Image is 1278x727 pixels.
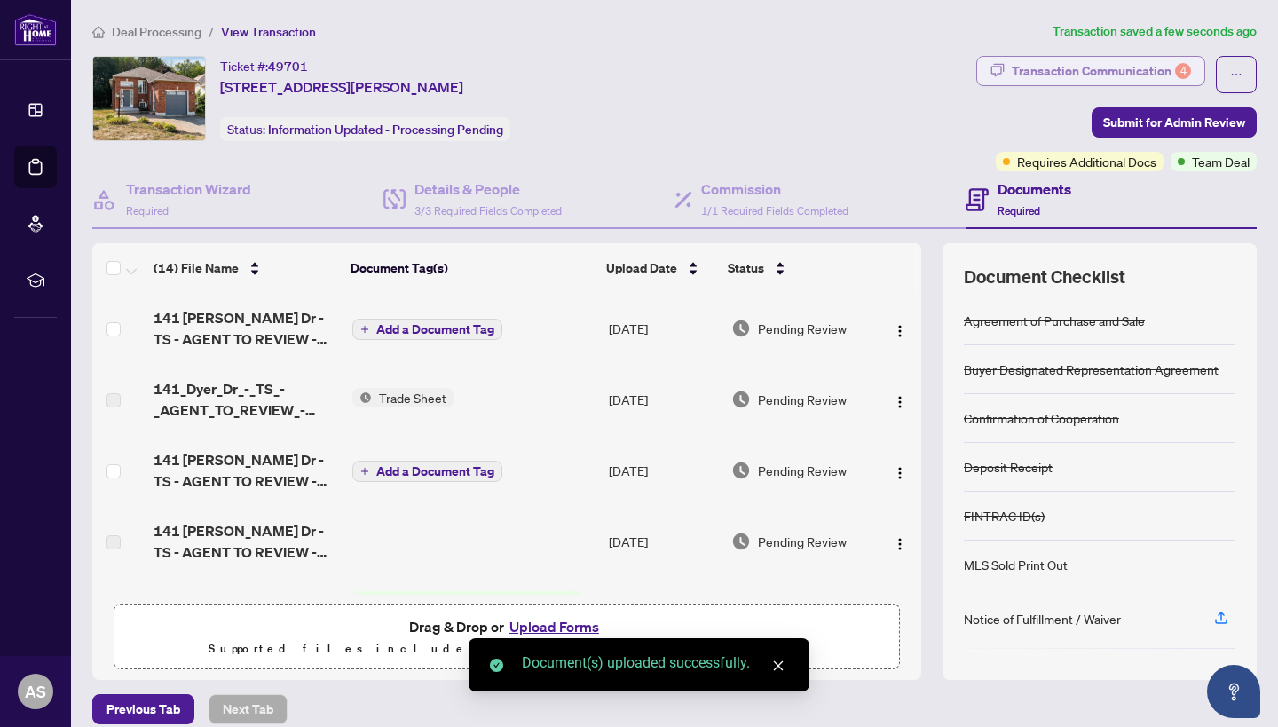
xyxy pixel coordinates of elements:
img: IMG-S12339928_1.jpg [93,57,205,140]
img: Logo [893,537,907,551]
span: 141 [PERSON_NAME] Dr - TS - AGENT TO REVIEW - [PERSON_NAME].pdf [154,449,338,492]
div: Transaction Communication [1012,57,1191,85]
h4: Commission [701,178,848,200]
span: 49701 [268,59,308,75]
div: 4 [1175,63,1191,79]
span: plus [360,325,369,334]
li: / [209,21,214,42]
div: MLS Sold Print Out [964,555,1068,574]
div: Status: [220,117,510,141]
th: Upload Date [599,243,721,293]
span: Required [126,204,169,217]
button: Submit for Admin Review [1092,107,1257,138]
span: (14) File Name [154,258,239,278]
span: Required [998,204,1040,217]
span: 1/1 Required Fields Completed [701,204,848,217]
button: Logo [886,314,914,343]
button: Open asap [1207,665,1260,718]
button: Logo [886,456,914,485]
button: Logo [886,385,914,414]
td: [DATE] [602,293,724,364]
span: Pending Review [758,461,847,480]
img: Status Icon [352,388,372,407]
td: [DATE] [602,435,724,506]
img: Document Status [731,461,751,480]
div: FINTRAC ID(s) [964,506,1045,525]
span: Deal Processing [112,24,201,40]
span: close [772,660,785,672]
span: Pending Review [758,532,847,551]
button: Previous Tab [92,694,194,724]
span: View Transaction [221,24,316,40]
img: Document Status [731,532,751,551]
span: Submit for Admin Review [1103,108,1245,137]
button: Add a Document Tag [352,319,502,340]
span: Document Checklist [964,265,1125,289]
button: Next Tab [209,694,288,724]
span: AS [25,679,46,704]
span: Add a Document Tag [376,323,494,336]
th: Status [721,243,873,293]
span: Previous Tab [106,695,180,723]
img: Logo [893,324,907,338]
a: Close [769,656,788,676]
span: 141 [PERSON_NAME] Dr - TS - AGENT TO REVIEW - [PERSON_NAME].pdf [154,307,338,350]
span: 141 [PERSON_NAME] Dr - TS - AGENT TO REVIEW - [PERSON_NAME].pdf [154,520,338,563]
span: ellipsis [1230,68,1242,81]
span: home [92,26,105,38]
img: logo [14,13,57,46]
div: Buyer Designated Representation Agreement [964,360,1219,379]
span: plus [360,467,369,476]
img: Logo [893,466,907,480]
img: Status Icon [352,591,372,611]
span: Pending Review [758,319,847,338]
div: Agreement of Purchase and Sale [964,311,1145,330]
img: Document Status [731,319,751,338]
button: Add a Document Tag [352,461,502,482]
span: Upload Date [606,258,677,278]
div: Confirmation of Cooperation [964,408,1119,428]
span: 3/3 Required Fields Completed [414,204,562,217]
div: Notice of Fulfillment / Waiver [964,609,1121,628]
h4: Documents [998,178,1071,200]
button: Add a Document Tag [352,460,502,483]
td: [DATE] [602,506,724,577]
th: Document Tag(s) [343,243,599,293]
span: check-circle [490,659,503,672]
span: Information Updated - Processing Pending [268,122,503,138]
th: (14) File Name [146,243,343,293]
h4: Transaction Wizard [126,178,251,200]
h4: Details & People [414,178,562,200]
button: Add a Document Tag [352,318,502,341]
div: Ticket #: [220,56,308,76]
img: Document Status [731,390,751,409]
span: Drag & Drop or [409,615,604,638]
span: Buyer Rep-141 [PERSON_NAME] Drive.pdf [154,594,338,636]
div: Deposit Receipt [964,457,1053,477]
span: Add a Document Tag [376,465,494,478]
img: Logo [893,395,907,409]
p: Supported files include .PDF, .JPG, .JPEG, .PNG under 25 MB [125,638,888,660]
span: Pending Review [758,390,847,409]
span: [STREET_ADDRESS][PERSON_NAME] [220,76,463,98]
span: Buyer Designated Representation Agreement [372,591,582,611]
button: Upload Forms [504,615,604,638]
article: Transaction saved a few seconds ago [1053,21,1257,42]
div: Document(s) uploaded successfully. [522,652,788,674]
span: Requires Additional Docs [1017,152,1156,171]
span: 141_Dyer_Dr_-_TS_-_AGENT_TO_REVIEW_-_Ashley.pdf [154,378,338,421]
button: Status IconBuyer Designated Representation Agreement [352,591,582,639]
span: Drag & Drop orUpload FormsSupported files include .PDF, .JPG, .JPEG, .PNG under25MB [114,605,899,670]
span: Trade Sheet [372,388,454,407]
button: Transaction Communication4 [976,56,1205,86]
td: [DATE] [602,577,724,653]
button: Logo [886,527,914,556]
span: Status [728,258,764,278]
td: [DATE] [602,364,724,435]
button: Status IconTrade Sheet [352,388,454,407]
span: Team Deal [1192,152,1250,171]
